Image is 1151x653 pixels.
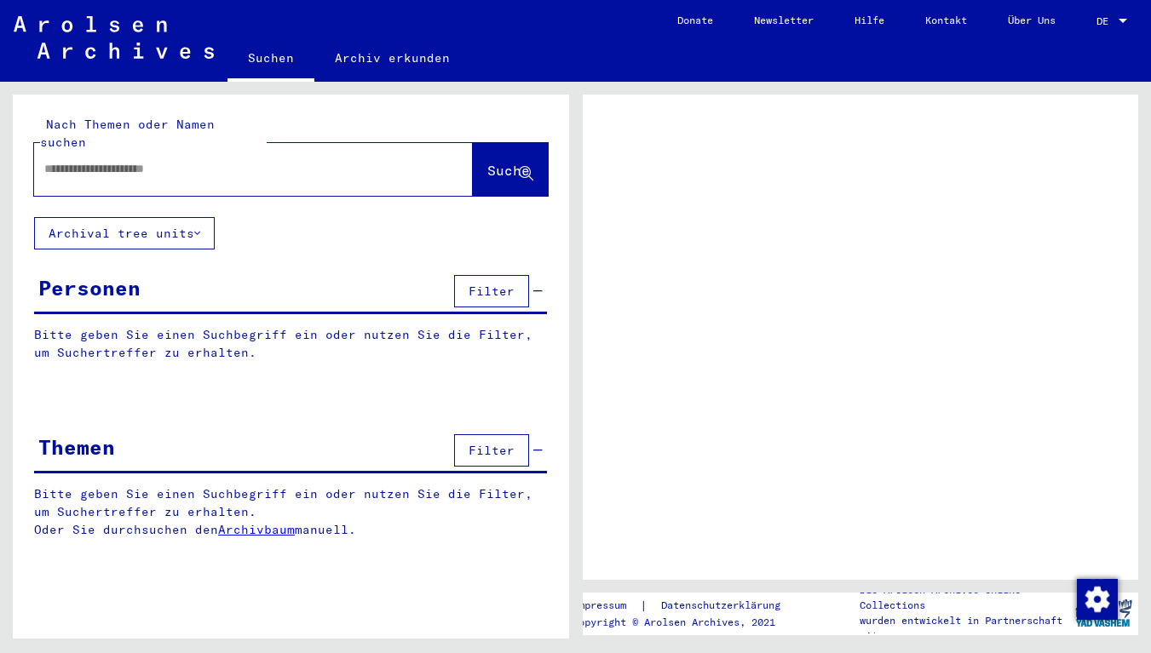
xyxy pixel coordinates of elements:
[34,485,548,539] p: Bitte geben Sie einen Suchbegriff ein oder nutzen Sie die Filter, um Suchertreffer zu erhalten. O...
[34,326,547,362] p: Bitte geben Sie einen Suchbegriff ein oder nutzen Sie die Filter, um Suchertreffer zu erhalten.
[34,217,215,249] button: Archival tree units
[38,432,115,462] div: Themen
[573,597,801,615] div: |
[1077,579,1118,620] img: Zustimmung ändern
[469,284,515,299] span: Filter
[454,275,529,307] button: Filter
[314,37,470,78] a: Archiv erkunden
[860,613,1069,644] p: wurden entwickelt in Partnerschaft mit
[227,37,314,82] a: Suchen
[573,597,640,615] a: Impressum
[573,615,801,630] p: Copyright © Arolsen Archives, 2021
[38,272,141,303] div: Personen
[14,16,214,59] img: Arolsen_neg.svg
[1072,592,1136,634] img: yv_logo.png
[218,522,295,537] a: Archivbaum
[40,117,215,150] mat-label: Nach Themen oder Namen suchen
[469,443,515,458] span: Filter
[860,582,1069,613] p: Die Arolsen Archives Online-Collections
[487,162,530,179] span: Suche
[1096,15,1115,27] span: DE
[473,143,548,196] button: Suche
[647,597,801,615] a: Datenschutzerklärung
[454,434,529,467] button: Filter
